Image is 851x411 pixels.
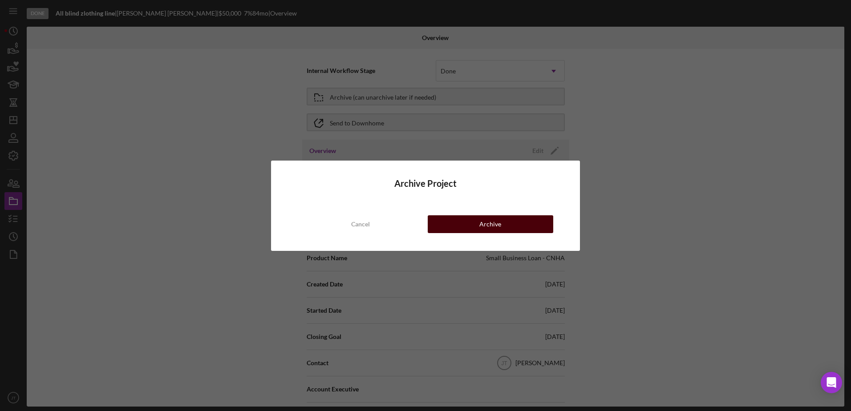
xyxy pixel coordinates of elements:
[428,215,553,233] button: Archive
[351,215,370,233] div: Cancel
[298,178,553,189] h4: Archive Project
[821,372,842,393] div: Open Intercom Messenger
[479,215,501,233] div: Archive
[298,215,423,233] button: Cancel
